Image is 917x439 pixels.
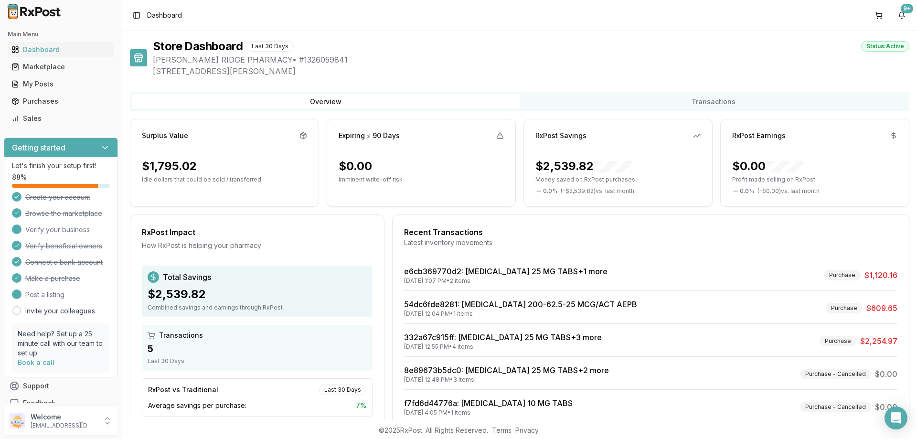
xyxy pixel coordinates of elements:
[875,401,897,413] span: $0.00
[148,287,367,302] div: $2,539.82
[404,310,637,318] div: [DATE] 12:04 PM • 1 items
[404,226,897,238] div: Recent Transactions
[901,4,913,13] div: 9+
[11,114,110,123] div: Sales
[11,62,110,72] div: Marketplace
[860,335,897,347] span: $2,254.97
[12,161,110,171] p: Let's finish your setup first!
[18,329,104,358] p: Need help? Set up a 25 minute call with our team to set up.
[404,277,608,285] div: [DATE] 1:07 PM • 2 items
[732,176,897,183] p: Profit made selling on RxPost
[404,238,897,247] div: Latest inventory movements
[25,274,80,283] span: Make a purchase
[404,332,602,342] a: 332a67c915ff: [MEDICAL_DATA] 25 MG TABS+3 more
[31,422,97,429] p: [EMAIL_ADDRESS][DOMAIN_NAME]
[4,76,118,92] button: My Posts
[339,131,400,140] div: Expiring ≤ 90 Days
[23,398,55,408] span: Feedback
[12,172,27,182] span: 88 %
[732,131,786,140] div: RxPost Earnings
[163,271,211,283] span: Total Savings
[885,407,907,429] div: Open Intercom Messenger
[4,94,118,109] button: Purchases
[339,159,372,174] div: $0.00
[148,342,367,355] div: 5
[153,54,909,65] span: [PERSON_NAME] RIDGE PHARMACY • # 1326059841
[404,365,609,375] a: 8e89673b5dc0: [MEDICAL_DATA] 25 MG TABS+2 more
[732,159,804,174] div: $0.00
[8,31,114,38] h2: Main Menu
[319,385,366,395] div: Last 30 Days
[535,131,586,140] div: RxPost Savings
[8,41,114,58] a: Dashboard
[404,300,637,309] a: 54dc6fde8281: [MEDICAL_DATA] 200-62.5-25 MCG/ACT AEPB
[8,75,114,93] a: My Posts
[535,159,632,174] div: $2,539.82
[142,176,307,183] p: Idle dollars that could be sold / transferred
[543,187,558,195] span: 0.0 %
[10,413,25,428] img: User avatar
[148,385,218,395] div: RxPost vs Traditional
[25,209,102,218] span: Browse the marketplace
[866,302,897,314] span: $609.65
[740,187,755,195] span: 0.0 %
[492,426,512,434] a: Terms
[535,176,701,183] p: Money saved on RxPost purchases
[800,402,871,412] div: Purchase - Cancelled
[404,376,609,384] div: [DATE] 12:48 PM • 3 items
[4,395,118,412] button: Feedback
[861,41,909,52] div: Status: Active
[339,176,504,183] p: Imminent write-off risk
[25,306,95,316] a: Invite your colleagues
[25,257,103,267] span: Connect a bank account
[147,11,182,20] nav: breadcrumb
[246,41,294,52] div: Last 30 Days
[25,193,90,202] span: Create your account
[824,270,861,280] div: Purchase
[12,142,65,153] h3: Getting started
[757,187,820,195] span: ( - $0.00 ) vs. last month
[8,58,114,75] a: Marketplace
[18,358,54,366] a: Book a call
[153,65,909,77] span: [STREET_ADDRESS][PERSON_NAME]
[404,343,602,351] div: [DATE] 12:55 PM • 4 items
[148,401,246,410] span: Average savings per purchase:
[4,42,118,57] button: Dashboard
[147,11,182,20] span: Dashboard
[561,187,634,195] span: ( - $2,539.82 ) vs. last month
[142,241,373,250] div: How RxPost is helping your pharmacy
[25,241,102,251] span: Verify beneficial owners
[875,368,897,380] span: $0.00
[132,94,520,109] button: Overview
[404,398,573,408] a: f7fd6d44776a: [MEDICAL_DATA] 10 MG TABS
[142,226,373,238] div: RxPost Impact
[800,369,871,379] div: Purchase - Cancelled
[894,8,909,23] button: 9+
[25,290,64,300] span: Post a listing
[142,131,188,140] div: Surplus Value
[31,412,97,422] p: Welcome
[864,269,897,281] span: $1,120.16
[159,331,203,340] span: Transactions
[11,79,110,89] div: My Posts
[4,4,65,19] img: RxPost Logo
[515,426,539,434] a: Privacy
[11,45,110,54] div: Dashboard
[820,336,856,346] div: Purchase
[25,225,90,235] span: Verify your business
[520,94,907,109] button: Transactions
[148,357,367,365] div: Last 30 Days
[8,110,114,127] a: Sales
[404,267,608,276] a: e6cb369770d2: [MEDICAL_DATA] 25 MG TABS+1 more
[404,409,573,417] div: [DATE] 4:05 PM • 1 items
[356,401,366,410] span: 7 %
[4,377,118,395] button: Support
[11,96,110,106] div: Purchases
[826,303,863,313] div: Purchase
[8,93,114,110] a: Purchases
[148,304,367,311] div: Combined savings and earnings through RxPost
[142,159,197,174] div: $1,795.02
[4,59,118,75] button: Marketplace
[4,111,118,126] button: Sales
[153,39,243,54] h1: Store Dashboard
